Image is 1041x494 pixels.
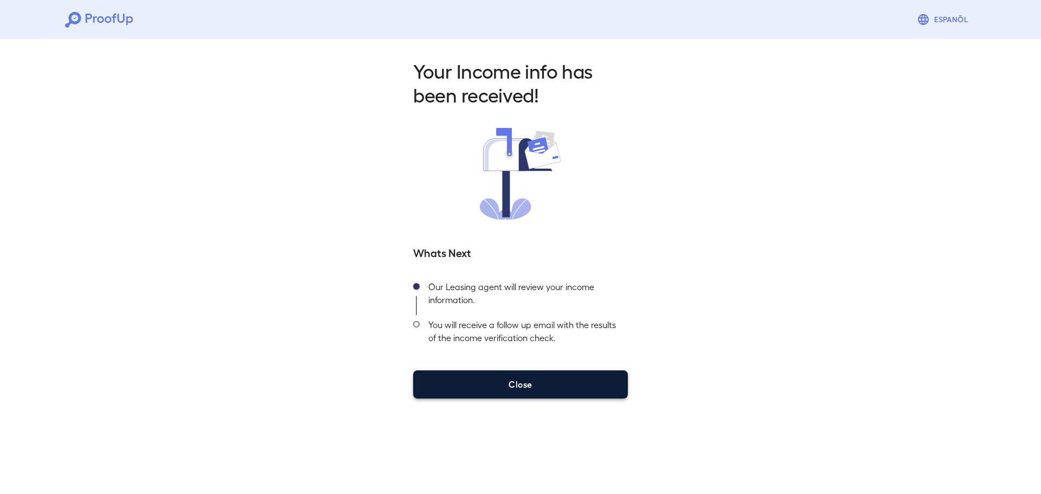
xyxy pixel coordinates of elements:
h5: Whats Next [413,245,628,260]
button: Close [413,370,628,399]
div: You will receive a follow up email with the results of the income verification check. [420,315,628,353]
button: Espanõl [913,9,976,30]
div: Our Leasing agent will review your income information. [420,277,628,315]
h2: Your Income info has been received! [413,59,628,106]
img: received.svg [480,128,561,220]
